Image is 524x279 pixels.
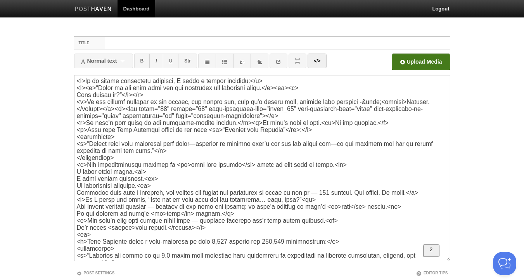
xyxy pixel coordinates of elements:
a: Post Settings [76,271,115,275]
textarea: To enrich screen reader interactions, please activate Accessibility in Grammarly extension settings [74,75,450,261]
img: pagebreak-icon.png [295,58,300,64]
img: Posthaven-bar [75,7,112,12]
a: Str [178,54,197,68]
a: U [163,54,179,68]
a: B [134,54,150,68]
label: Title [74,37,105,49]
a: </> [308,54,327,68]
span: Normal text [80,58,117,64]
a: Editor Tips [416,271,448,275]
del: Str [184,58,191,64]
iframe: Help Scout Beacon - Open [493,252,516,275]
a: I [149,54,163,68]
